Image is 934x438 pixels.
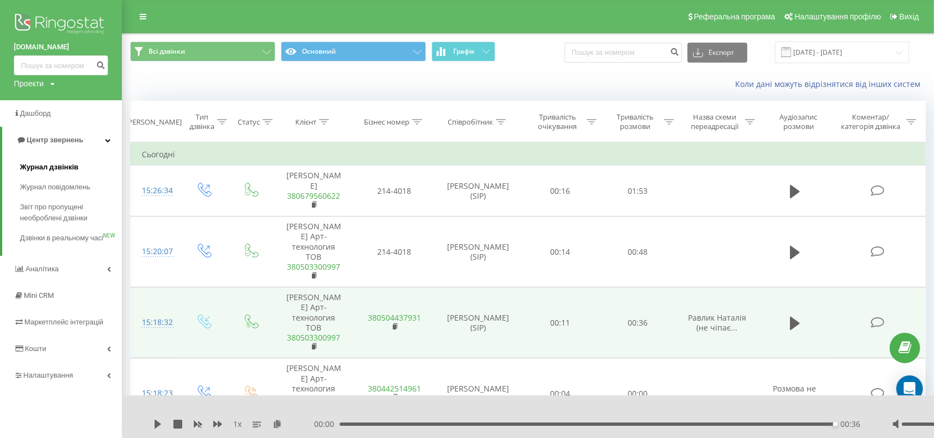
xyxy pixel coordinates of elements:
[24,318,104,326] span: Маркетплейс інтеграцій
[25,344,46,353] span: Кошти
[453,48,475,55] span: Графік
[564,43,682,63] input: Пошук за номером
[238,117,260,127] div: Статус
[687,43,747,63] button: Експорт
[522,217,599,287] td: 00:14
[839,112,904,131] div: Коментар/категорія дзвінка
[23,371,73,379] span: Налаштування
[773,383,817,404] span: Розмова не відбулась
[24,291,54,300] span: Mini CRM
[273,358,354,429] td: [PERSON_NAME] Арт-технология ТОВ
[20,177,122,197] a: Журнал повідомлень
[131,143,926,166] td: Сьогодні
[435,217,522,287] td: [PERSON_NAME] (SIP)
[27,136,83,144] span: Центр звернень
[287,190,340,201] a: 380679560622
[295,117,316,127] div: Клієнт
[688,312,746,333] span: Равлик Наталія (не чіпає...
[694,12,776,21] span: Реферальна програма
[609,112,661,131] div: Тривалість розмови
[287,332,340,343] a: 380503300997
[142,241,169,262] div: 15:20:07
[432,42,495,61] button: Графік
[735,79,926,89] a: Коли дані можуть відрізнятися вiд інших систем
[233,419,242,430] span: 1 x
[273,287,354,358] td: [PERSON_NAME] Арт-технология ТОВ
[273,217,354,287] td: [PERSON_NAME] Арт-технология ТОВ
[599,217,677,287] td: 00:48
[142,383,169,404] div: 15:18:23
[354,166,435,217] td: 214-4018
[368,383,421,394] a: 380442514961
[599,166,677,217] td: 01:53
[354,217,435,287] td: 214-4018
[833,422,838,426] div: Accessibility label
[2,127,122,153] a: Центр звернень
[20,109,51,117] span: Дашборд
[142,312,169,333] div: 15:18:32
[142,180,169,202] div: 15:26:34
[287,261,340,272] a: 380503300997
[14,78,44,89] div: Проекти
[522,358,599,429] td: 00:04
[314,419,340,430] span: 00:00
[435,358,522,429] td: [PERSON_NAME] (SIP)
[599,358,677,429] td: 00:00
[14,42,108,53] a: [DOMAIN_NAME]
[14,55,108,75] input: Пошук за номером
[841,419,861,430] span: 00:36
[20,233,103,244] span: Дзвінки в реальному часі
[189,112,214,131] div: Тип дзвінка
[20,202,116,224] span: Звіт про пропущені необроблені дзвінки
[768,112,830,131] div: Аудіозапис розмови
[20,228,122,248] a: Дзвінки в реальному часіNEW
[896,375,923,402] div: Open Intercom Messenger
[522,166,599,217] td: 00:16
[522,287,599,358] td: 00:11
[599,287,677,358] td: 00:36
[435,166,522,217] td: [PERSON_NAME] (SIP)
[126,117,182,127] div: [PERSON_NAME]
[130,42,275,61] button: Всі дзвінки
[368,312,421,323] a: 380504437931
[448,117,493,127] div: Співробітник
[14,11,108,39] img: Ringostat logo
[273,166,354,217] td: [PERSON_NAME]
[281,42,426,61] button: Основний
[148,47,185,56] span: Всі дзвінки
[364,117,409,127] div: Бізнес номер
[20,162,79,173] span: Журнал дзвінків
[794,12,881,21] span: Налаштування профілю
[687,112,742,131] div: Назва схеми переадресації
[532,112,584,131] div: Тривалість очікування
[20,182,90,193] span: Журнал повідомлень
[20,157,122,177] a: Журнал дзвінків
[900,12,919,21] span: Вихід
[435,287,522,358] td: [PERSON_NAME] (SIP)
[20,197,122,228] a: Звіт про пропущені необроблені дзвінки
[25,265,59,273] span: Аналiтика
